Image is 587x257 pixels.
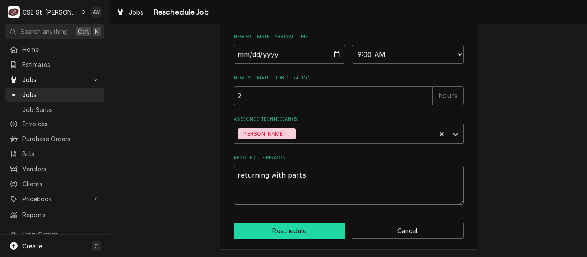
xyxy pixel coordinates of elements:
[5,42,104,57] a: Home
[8,6,20,18] div: CSI St. Louis's Avatar
[5,227,104,241] a: Go to Help Center
[151,6,209,18] span: Reschedule Job
[5,88,104,102] a: Jobs
[234,154,464,205] div: Reschedule Reason
[234,223,346,239] button: Reschedule
[95,242,99,251] span: C
[5,208,104,222] a: Reports
[234,33,464,64] div: New Estimated Arrival Time
[352,223,464,239] button: Cancel
[234,116,464,123] label: Assigned Technician(s)
[352,45,464,64] select: Time Select
[22,119,100,128] span: Invoices
[22,90,100,99] span: Jobs
[78,27,89,36] span: Ctrl
[22,105,100,114] span: Job Series
[5,73,104,87] a: Go to Jobs
[5,103,104,117] a: Job Series
[234,116,464,144] div: Assigned Technician(s)
[238,128,286,139] div: [PERSON_NAME]
[5,132,104,146] a: Purchase Orders
[234,33,464,40] label: New Estimated Arrival Time
[22,75,87,84] span: Jobs
[286,128,296,139] div: Remove Kyle Smith
[234,223,464,239] div: Button Group Row
[234,45,345,64] input: Date
[21,27,68,36] span: Search anything
[433,86,464,105] div: hours
[234,166,464,205] textarea: returning with parts
[90,6,102,18] div: Alexandria Wilp's Avatar
[5,24,104,39] button: Search anythingCtrlK
[8,6,20,18] div: C
[234,75,464,105] div: New Estimated Job Duration
[234,75,464,82] label: New Estimated Job Duration
[5,192,104,206] a: Go to Pricebook
[22,230,99,239] span: Help Center
[234,223,464,239] div: Button Group
[5,117,104,131] a: Invoices
[22,210,100,219] span: Reports
[5,177,104,191] a: Clients
[22,149,100,158] span: Bills
[22,194,87,203] span: Pricebook
[22,45,100,54] span: Home
[129,8,144,17] span: Jobs
[22,8,78,17] div: CSI St. [PERSON_NAME]
[113,5,147,19] a: Jobs
[90,6,102,18] div: AW
[22,179,100,188] span: Clients
[22,164,100,173] span: Vendors
[22,242,42,250] span: Create
[5,147,104,161] a: Bills
[22,134,100,143] span: Purchase Orders
[95,27,99,36] span: K
[22,60,100,69] span: Estimates
[5,57,104,72] a: Estimates
[5,162,104,176] a: Vendors
[234,154,464,161] label: Reschedule Reason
